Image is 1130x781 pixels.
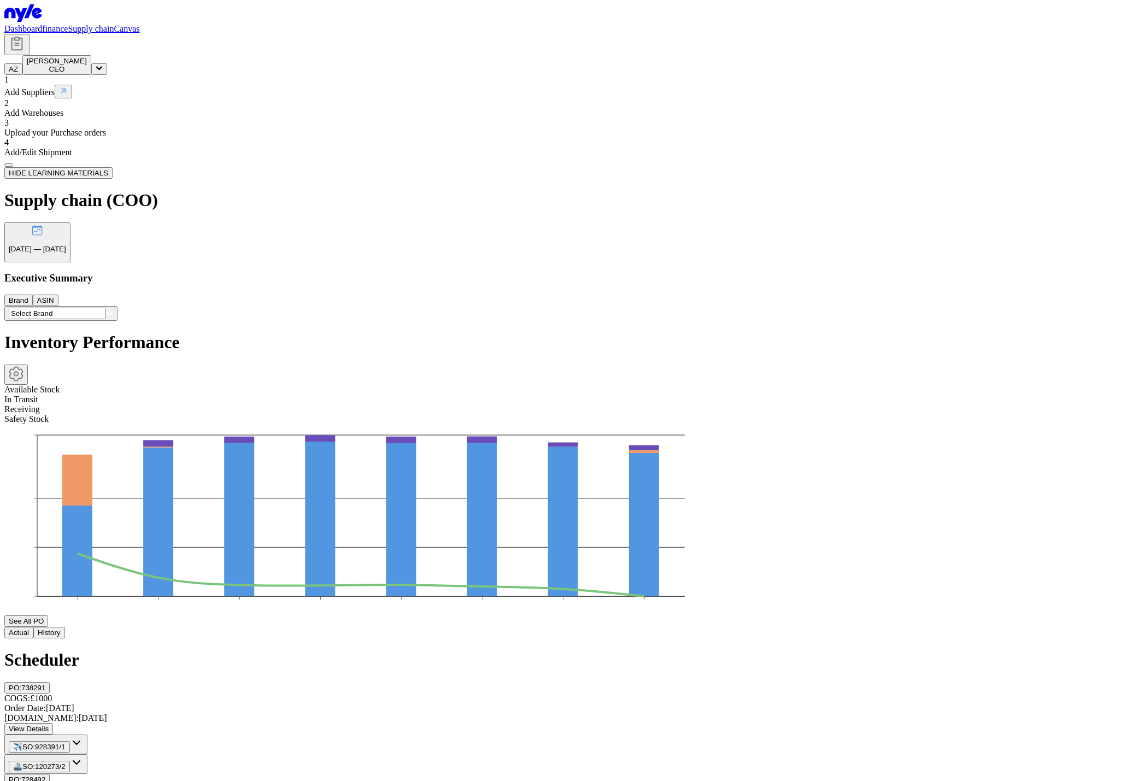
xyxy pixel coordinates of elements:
[4,167,113,179] button: HIDE LEARNING MATERIALS
[33,295,58,306] button: ASIN
[4,118,1126,128] div: 3
[9,684,45,692] div: PO: 738291
[144,599,173,608] tspan: [DATE]
[468,599,497,608] tspan: [DATE]
[4,75,1126,85] div: 1
[226,599,254,608] tspan: [DATE]
[33,627,64,638] button: History
[549,599,578,608] tspan: [DATE]
[630,599,658,608] tspan: [DATE]
[4,615,48,627] button: See All PO
[4,190,1126,210] h1: Supply chain (COO)
[4,754,87,774] button: 🚢SO:120273/2
[4,128,106,137] span: Upload your Purchase orders
[9,245,66,253] p: [DATE] — [DATE]
[28,592,33,601] tspan: 0
[22,55,91,75] button: [PERSON_NAME]CEO
[307,599,335,608] tspan: [DATE]
[11,494,33,503] tspan: 50000
[4,627,33,638] button: Actual
[4,694,30,703] span: COGS:
[11,431,33,440] tspan: 82218
[4,404,40,414] span: Receiving
[27,65,87,73] div: CEO
[4,650,1126,670] h1: Scheduler
[4,703,46,713] span: Order Date:
[4,332,1126,353] h1: Inventory Performance
[4,414,49,424] span: Safety Stock
[4,713,79,723] span: [DOMAIN_NAME]:
[4,148,72,157] span: Add/Edit Shipment
[11,543,33,552] tspan: 25000
[4,735,87,754] button: ✈️SO:928391/1
[63,599,92,608] tspan: [DATE]
[4,222,70,262] button: [DATE] — [DATE]
[4,703,1126,713] div: [DATE]
[9,761,70,772] button: 🚢SO:120273/2
[4,24,42,33] a: Dashboard
[114,24,139,33] a: Canvas
[4,138,1126,148] div: 4
[4,63,22,75] button: AZ
[27,57,87,65] div: [PERSON_NAME]
[4,98,1126,108] div: 2
[4,87,55,97] span: Add Suppliers
[4,713,1126,723] div: [DATE]
[4,723,53,735] button: View Details
[4,108,63,118] span: Add Warehouses
[42,24,68,33] a: finance
[9,617,44,625] span: See All PO
[4,272,1126,284] h3: Executive Summary
[31,224,43,236] img: 01.01.24 — 07.01.24
[9,741,70,753] button: ✈️SO:928391/1
[4,682,50,694] button: PO:738291
[387,599,416,608] tspan: [DATE]
[9,308,105,319] input: Select Brand
[9,725,49,733] span: View Details
[4,395,38,404] span: In Transit
[4,694,1126,703] div: £ 1000
[68,24,114,33] a: Supply chain
[4,295,33,306] button: Brand
[4,385,60,394] span: Available Stock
